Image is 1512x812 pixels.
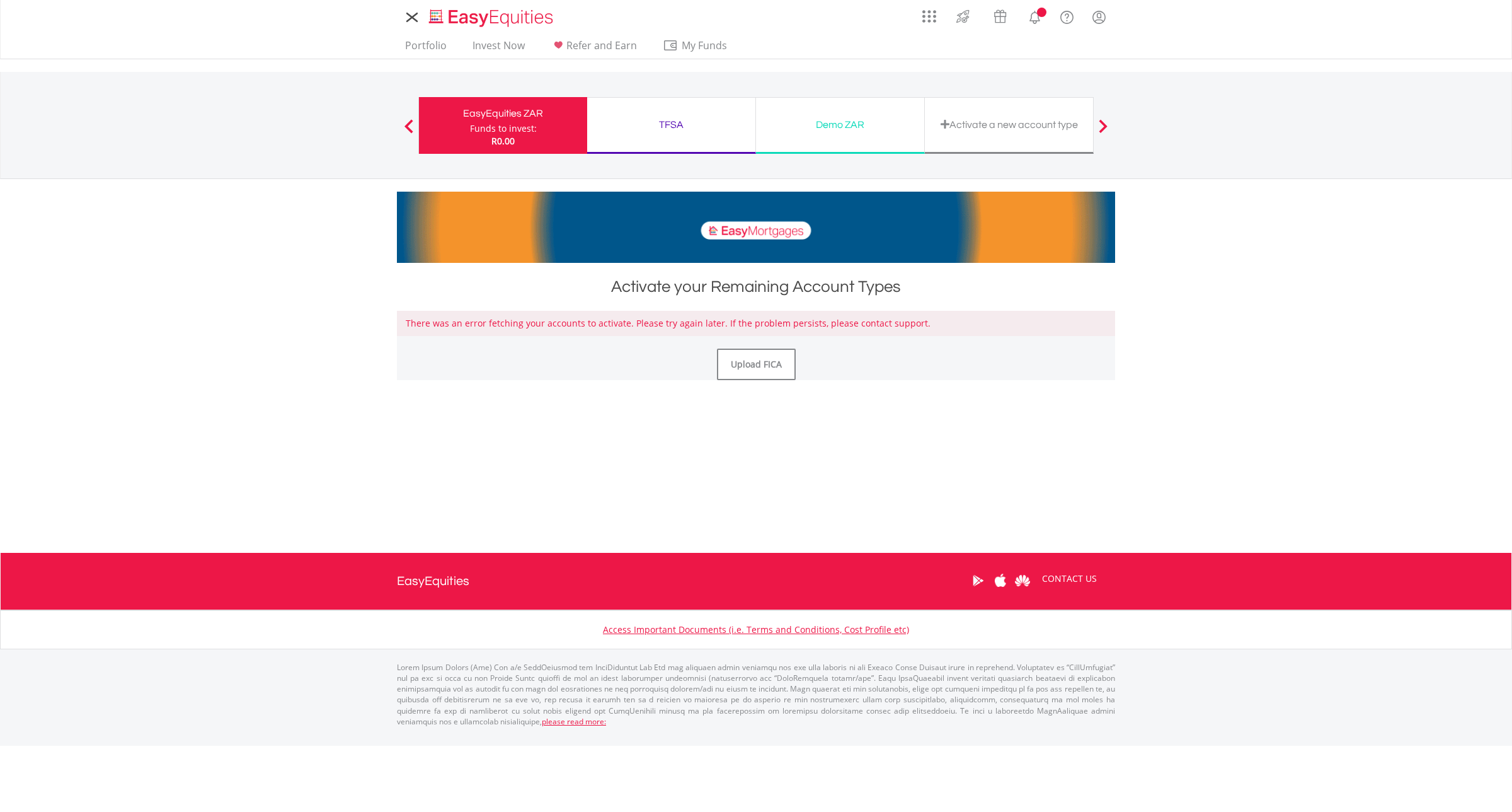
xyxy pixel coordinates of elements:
[990,6,1011,26] img: vouchers-v2.svg
[491,135,515,147] span: R0.00
[397,662,1115,727] p: Lorem Ipsum Dolors (Ame) Con a/e SeddOeiusmod tem InciDiduntut Lab Etd mag aliquaen admin veniamq...
[397,192,1115,263] img: EasyMortage Promotion Banner
[953,6,973,26] img: thrive-v2.svg
[427,105,580,122] div: EasyEquities ZAR
[922,9,936,23] img: grid-menu-icon.svg
[397,553,469,610] a: EasyEquities
[764,116,917,134] div: Demo ZAR
[1019,3,1051,28] a: Notifications
[400,39,452,59] a: Portfolio
[1011,561,1033,600] a: Huawei
[542,716,606,727] a: please read more:
[467,39,530,59] a: Invest Now
[989,561,1011,600] a: Apple
[427,8,558,28] img: EasyEquities_Logo.png
[424,3,558,28] a: Home page
[566,38,637,52] span: Refer and Earn
[982,3,1019,26] a: Vouchers
[1033,561,1106,596] a: CONTACT US
[603,623,909,635] a: Access Important Documents (i.e. Terms and Conditions, Cost Profile etc)
[397,275,1115,298] div: Activate your Remaining Account Types
[663,37,745,54] span: My Funds
[914,3,944,23] a: AppsGrid
[967,561,989,600] a: Google Play
[1083,3,1115,31] a: My Profile
[546,39,642,59] a: Refer and Earn
[717,349,796,380] a: Upload FICA
[595,116,748,134] div: TFSA
[1051,3,1083,28] a: FAQ's and Support
[470,122,537,135] div: Funds to invest:
[932,116,1085,134] div: Activate a new account type
[397,311,1115,336] div: There was an error fetching your accounts to activate. Please try again later. If the problem per...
